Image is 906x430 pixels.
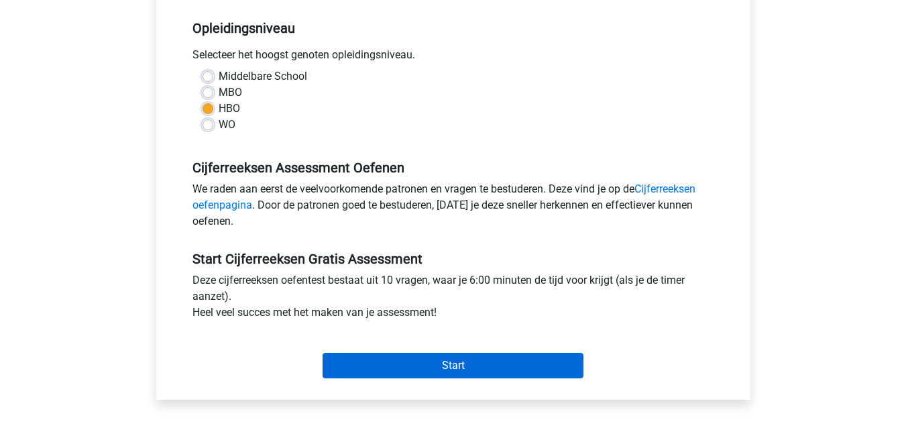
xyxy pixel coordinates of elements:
label: HBO [219,101,240,117]
div: Selecteer het hoogst genoten opleidingsniveau. [182,47,724,68]
label: WO [219,117,235,133]
div: Deze cijferreeksen oefentest bestaat uit 10 vragen, waar je 6:00 minuten de tijd voor krijgt (als... [182,272,724,326]
div: We raden aan eerst de veelvoorkomende patronen en vragen te bestuderen. Deze vind je op de . Door... [182,181,724,235]
h5: Cijferreeksen Assessment Oefenen [192,160,714,176]
input: Start [323,353,583,378]
h5: Opleidingsniveau [192,15,714,42]
h5: Start Cijferreeksen Gratis Assessment [192,251,714,267]
label: Middelbare School [219,68,307,85]
label: MBO [219,85,242,101]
